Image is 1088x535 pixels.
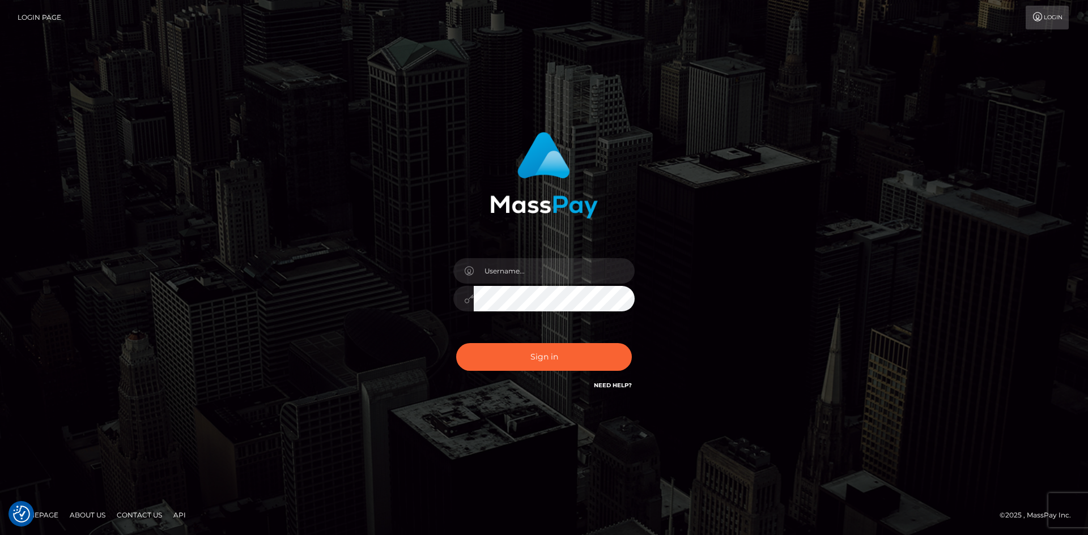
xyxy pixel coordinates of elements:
[13,506,30,523] img: Revisit consent button
[18,6,61,29] a: Login Page
[456,343,632,371] button: Sign in
[1026,6,1069,29] a: Login
[474,258,635,284] input: Username...
[112,506,167,524] a: Contact Us
[12,506,63,524] a: Homepage
[1000,509,1079,521] div: © 2025 , MassPay Inc.
[169,506,190,524] a: API
[490,132,598,219] img: MassPay Login
[13,506,30,523] button: Consent Preferences
[65,506,110,524] a: About Us
[594,382,632,389] a: Need Help?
